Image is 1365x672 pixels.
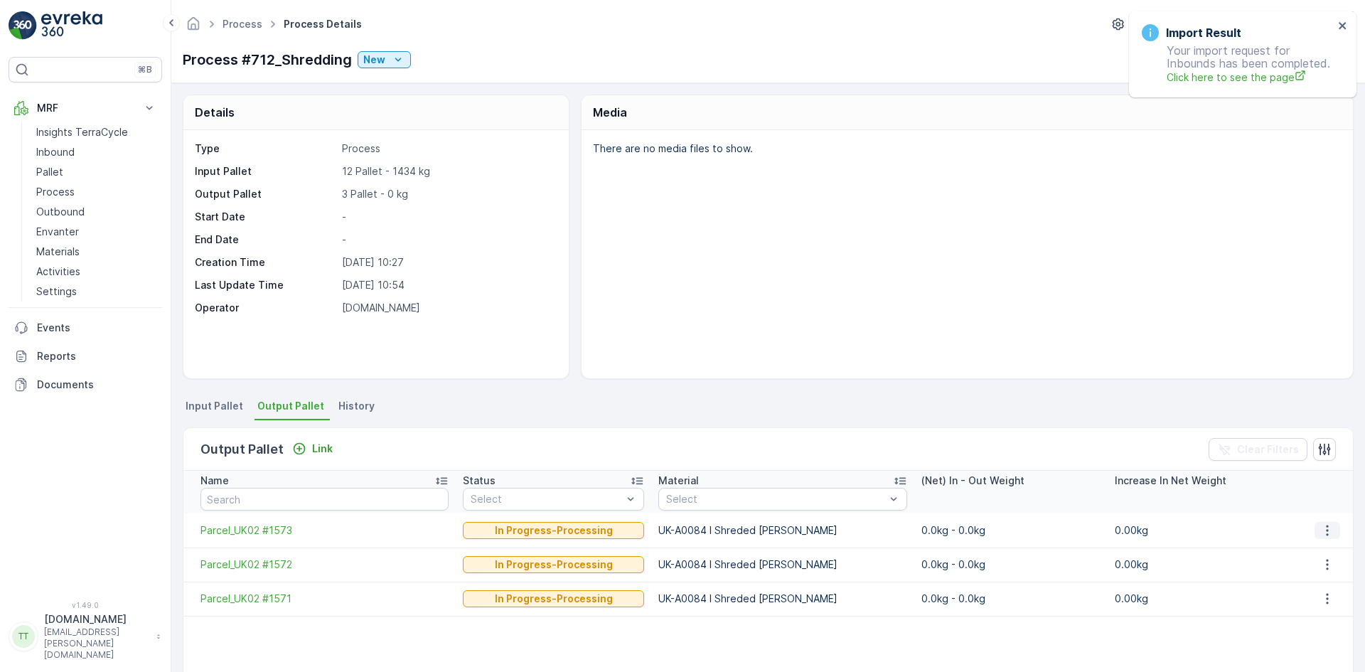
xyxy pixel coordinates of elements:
[342,255,554,270] p: [DATE] 10:27
[186,399,243,413] span: Input Pallet
[651,548,914,582] td: UK-A0084 I Shreded [PERSON_NAME]
[195,278,336,292] p: Last Update Time
[200,592,449,606] a: Parcel_UK02 #1571
[138,64,152,75] p: ⌘B
[223,18,262,30] a: Process
[495,592,613,606] p: In Progress-Processing
[281,17,365,31] span: Process Details
[1108,513,1301,548] td: 0.00kg
[9,342,162,370] a: Reports
[914,548,1108,582] td: 0.0kg - 0.0kg
[44,612,149,626] p: [DOMAIN_NAME]
[195,210,336,224] p: Start Date
[463,474,496,488] p: Status
[358,51,411,68] button: New
[1115,474,1226,488] p: Increase In Net Weight
[257,399,324,413] span: Output Pallet
[495,523,613,538] p: In Progress-Processing
[651,513,914,548] td: UK-A0084 I Shreded [PERSON_NAME]
[287,440,338,457] button: Link
[195,187,336,201] p: Output Pallet
[37,321,156,335] p: Events
[342,233,554,247] p: -
[36,265,80,279] p: Activities
[200,439,284,459] p: Output Pallet
[31,122,162,142] a: Insights TerraCycle
[342,164,554,178] p: 12 Pallet - 1434 kg
[44,626,149,661] p: [EMAIL_ADDRESS][PERSON_NAME][DOMAIN_NAME]
[914,582,1108,616] td: 0.0kg - 0.0kg
[1166,24,1241,41] h3: Import Result
[342,278,554,292] p: [DATE] 10:54
[195,255,336,270] p: Creation Time
[342,210,554,224] p: -
[658,474,699,488] p: Material
[36,245,80,259] p: Materials
[36,205,85,219] p: Outbound
[200,488,449,511] input: Search
[31,182,162,202] a: Process
[31,282,162,302] a: Settings
[1167,70,1334,85] a: Click here to see the page
[9,370,162,399] a: Documents
[342,187,554,201] p: 3 Pallet - 0 kg
[666,492,885,506] p: Select
[1237,442,1299,457] p: Clear Filters
[921,474,1024,488] p: (Net) In - Out Weight
[12,625,35,648] div: TT
[31,162,162,182] a: Pallet
[593,104,627,121] p: Media
[31,242,162,262] a: Materials
[9,601,162,609] span: v 1.49.0
[186,21,201,33] a: Homepage
[593,142,1338,156] p: There are no media files to show.
[200,474,229,488] p: Name
[312,442,333,456] p: Link
[342,301,554,315] p: [DOMAIN_NAME]
[200,558,449,572] a: Parcel_UK02 #1572
[37,349,156,363] p: Reports
[31,142,162,162] a: Inbound
[1338,20,1348,33] button: close
[495,558,613,572] p: In Progress-Processing
[1209,438,1307,461] button: Clear Filters
[36,125,128,139] p: Insights TerraCycle
[9,11,37,40] img: logo
[9,94,162,122] button: MRF
[36,145,75,159] p: Inbound
[31,262,162,282] a: Activities
[342,142,554,156] p: Process
[195,164,336,178] p: Input Pallet
[31,202,162,222] a: Outbound
[36,165,63,179] p: Pallet
[36,225,79,239] p: Envanter
[463,556,644,573] button: In Progress-Processing
[9,612,162,661] button: TT[DOMAIN_NAME][EMAIL_ADDRESS][PERSON_NAME][DOMAIN_NAME]
[37,378,156,392] p: Documents
[195,142,336,156] p: Type
[31,222,162,242] a: Envanter
[651,582,914,616] td: UK-A0084 I Shreded [PERSON_NAME]
[195,301,336,315] p: Operator
[36,185,75,199] p: Process
[1108,548,1301,582] td: 0.00kg
[471,492,622,506] p: Select
[200,523,449,538] a: Parcel_UK02 #1573
[9,314,162,342] a: Events
[463,590,644,607] button: In Progress-Processing
[363,53,385,67] p: New
[914,513,1108,548] td: 0.0kg - 0.0kg
[41,11,102,40] img: logo_light-DOdMpM7g.png
[1142,44,1334,85] p: Your import request for Inbounds has been completed.
[36,284,77,299] p: Settings
[1108,582,1301,616] td: 0.00kg
[183,49,352,70] p: Process #712_Shredding
[338,399,375,413] span: History
[463,522,644,539] button: In Progress-Processing
[195,104,235,121] p: Details
[37,101,134,115] p: MRF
